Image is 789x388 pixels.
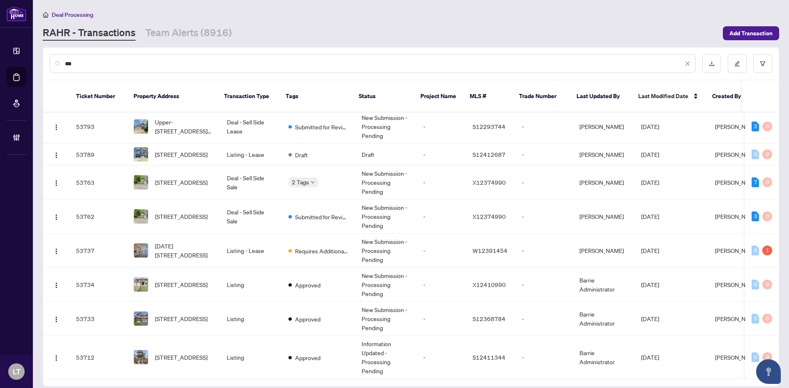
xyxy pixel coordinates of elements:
span: [STREET_ADDRESS] [155,212,208,221]
span: Approved [295,315,321,324]
img: Logo [53,248,60,255]
button: Logo [50,176,63,189]
span: X12410990 [473,281,506,288]
td: Listing [220,302,282,336]
span: Deal Processing [52,11,93,18]
span: [PERSON_NAME] [715,247,759,254]
span: Upper-[STREET_ADDRESS][PERSON_NAME] [155,117,214,135]
a: RAHR - Transactions [43,26,136,41]
span: Submitted for Review [295,122,348,131]
td: New Submission - Processing Pending [355,302,417,336]
img: thumbnail-img [134,350,148,364]
td: - [515,144,573,165]
span: [DATE] [641,123,659,130]
td: 53712 [69,336,127,379]
td: [PERSON_NAME] [573,165,634,200]
td: [PERSON_NAME] [573,200,634,234]
span: [STREET_ADDRESS] [155,314,208,323]
div: 0 [762,177,772,187]
span: download [709,61,715,67]
span: home [43,12,48,18]
td: - [417,110,466,144]
span: Submitted for Review [295,212,348,221]
span: [DATE] [641,315,659,322]
span: [STREET_ADDRESS] [155,178,208,187]
td: New Submission - Processing Pending [355,268,417,302]
td: - [515,165,573,200]
img: Logo [53,316,60,323]
button: download [702,54,721,73]
button: Logo [50,148,63,161]
img: thumbnail-img [134,175,148,189]
td: Barrie Administrator [573,336,634,379]
td: - [417,234,466,268]
span: [PERSON_NAME] [715,151,759,158]
td: 53789 [69,144,127,165]
td: [PERSON_NAME] [573,144,634,165]
td: - [515,336,573,379]
span: [DATE] [641,247,659,254]
td: 53737 [69,234,127,268]
button: edit [728,54,747,73]
img: logo [7,6,26,21]
span: Draft [295,150,308,159]
span: Approved [295,280,321,289]
span: close [685,61,690,67]
td: - [417,165,466,200]
th: Transaction Type [217,80,279,112]
td: - [417,336,466,379]
td: - [515,302,573,336]
img: thumbnail-img [134,312,148,326]
img: Logo [53,124,60,131]
td: - [515,234,573,268]
div: 0 [752,280,759,289]
span: [PERSON_NAME] [715,213,759,220]
button: Logo [50,278,63,291]
div: 0 [762,211,772,221]
img: thumbnail-img [134,278,148,292]
button: Logo [50,244,63,257]
a: Team Alerts (8916) [145,26,232,41]
span: [DATE] [641,213,659,220]
td: - [515,200,573,234]
button: filter [753,54,772,73]
span: filter [760,61,766,67]
td: Listing - Lease [220,144,282,165]
div: 0 [752,246,759,255]
td: Deal - Sell Side Lease [220,110,282,144]
span: [STREET_ADDRESS] [155,280,208,289]
td: New Submission - Processing Pending [355,165,417,200]
button: Logo [50,210,63,223]
span: down [311,180,315,184]
button: Add Transaction [723,26,779,40]
td: Barrie Administrator [573,302,634,336]
button: Logo [50,351,63,364]
span: [PERSON_NAME] [715,179,759,186]
span: [PERSON_NAME] [715,281,759,288]
span: [DATE] [641,179,659,186]
td: - [417,302,466,336]
span: [DATE] [641,354,659,361]
td: Deal - Sell Side Sale [220,200,282,234]
th: Created By [706,80,755,112]
th: MLS # [463,80,512,112]
img: thumbnail-img [134,119,148,133]
span: 2 Tags [292,177,309,187]
span: [STREET_ADDRESS] [155,353,208,362]
th: Status [352,80,414,112]
button: Logo [50,312,63,325]
span: Last Modified Date [638,92,688,101]
div: 0 [752,149,759,159]
img: Logo [53,282,60,289]
td: Listing - Lease [220,234,282,268]
td: Deal - Sell Side Sale [220,165,282,200]
div: 7 [752,177,759,187]
div: 1 [762,246,772,255]
th: Last Updated By [570,80,632,112]
th: Tags [279,80,352,112]
div: 0 [762,352,772,362]
td: Information Updated - Processing Pending [355,336,417,379]
th: Ticket Number [69,80,127,112]
span: S12293744 [473,123,505,130]
td: - [417,268,466,302]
